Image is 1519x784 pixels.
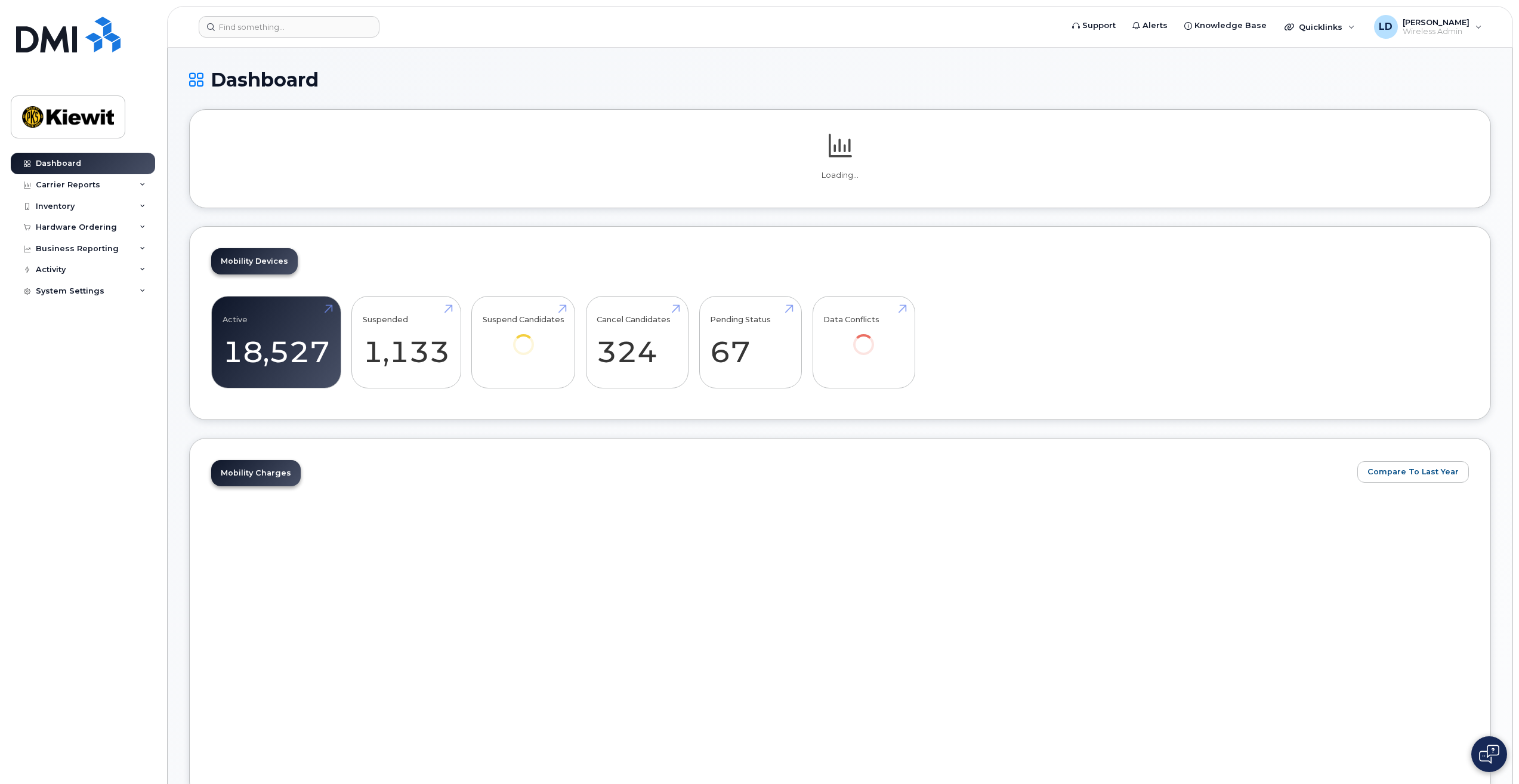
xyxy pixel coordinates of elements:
[211,170,1469,181] p: Loading...
[211,460,301,486] a: Mobility Charges
[710,303,791,382] a: Pending Status 67
[823,303,904,372] a: Data Conflicts
[363,303,450,382] a: Suspended 1,133
[1357,461,1469,483] button: Compare To Last Year
[211,248,298,274] a: Mobility Devices
[1479,745,1499,764] img: Open chat
[1367,466,1459,477] span: Compare To Last Year
[597,303,677,382] a: Cancel Candidates 324
[189,69,1491,90] h1: Dashboard
[223,303,330,382] a: Active 18,527
[483,303,564,372] a: Suspend Candidates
